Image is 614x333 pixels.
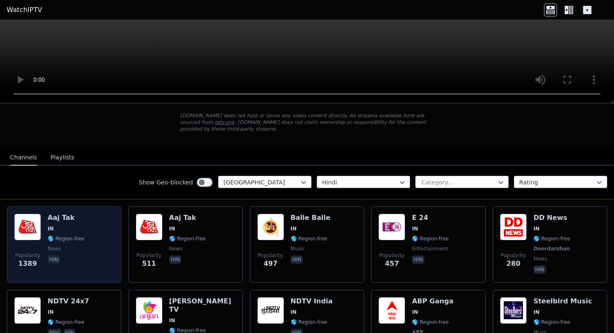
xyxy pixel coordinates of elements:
span: 🌎 Region-free [412,319,449,325]
p: [DOMAIN_NAME] does not host or serve any video content directly. All streams available here are s... [180,112,434,132]
span: 🌎 Region-free [291,319,327,325]
span: 🌎 Region-free [533,319,570,325]
img: E 24 [378,214,405,240]
span: IN [169,225,175,232]
span: 1389 [18,259,37,269]
span: 280 [506,259,520,269]
span: 🌎 Region-free [291,235,327,242]
h6: NDTV 24x7 [48,297,89,305]
span: Popularity [258,252,283,259]
img: Aaj Tak [136,214,162,240]
span: 🌎 Region-free [48,235,84,242]
span: Doordarshan [533,245,570,252]
span: IN [412,309,418,315]
span: IN [291,225,297,232]
span: 🌎 Region-free [412,235,449,242]
img: NDTV 24x7 [14,297,41,324]
span: 🌎 Region-free [169,235,206,242]
span: IN [533,309,540,315]
span: news [533,255,547,262]
p: hin [412,255,424,264]
img: Aaj Tak [14,214,41,240]
h6: Steelbird Music [533,297,592,305]
span: entertainment [412,245,448,252]
span: IN [48,309,54,315]
label: Show Geo-blocked [139,178,193,187]
span: Popularity [137,252,162,259]
h6: DD News [533,214,571,222]
h6: Aaj Tak [169,214,206,222]
span: IN [533,225,540,232]
h6: Aaj Tak [48,214,84,222]
h6: ABP Ganga [412,297,453,305]
h6: Balle Balle [291,214,330,222]
span: IN [48,225,54,232]
img: NDTV India [257,297,284,324]
span: 🌎 Region-free [533,235,570,242]
h6: [PERSON_NAME] TV [169,297,236,314]
p: hin [48,255,60,264]
span: 511 [142,259,156,269]
p: hin [169,255,182,264]
span: Popularity [379,252,404,259]
span: IN [169,317,175,324]
img: ABP Ganga [378,297,405,324]
p: hin [533,265,546,274]
span: news [48,245,61,252]
span: Popularity [501,252,526,259]
span: 497 [264,259,277,269]
span: music [291,245,305,252]
span: 457 [385,259,399,269]
img: DD News [500,214,527,240]
span: Popularity [15,252,40,259]
span: IN [412,225,418,232]
h6: E 24 [412,214,449,222]
span: IN [291,309,297,315]
img: Steelbird Music [500,297,527,324]
a: WatchIPTV [7,5,42,15]
button: Playlists [51,150,74,166]
p: hin [291,255,303,264]
span: news [169,245,183,252]
img: Anjan TV [136,297,162,324]
span: 🌎 Region-free [48,319,84,325]
a: iptv-org [215,119,234,125]
h6: NDTV India [291,297,333,305]
img: Balle Balle [257,214,284,240]
button: Channels [10,150,37,166]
